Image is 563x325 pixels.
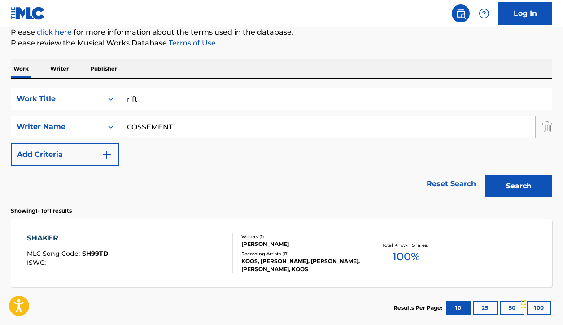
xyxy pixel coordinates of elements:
div: [PERSON_NAME] [241,240,362,248]
button: Search [485,175,552,197]
button: 50 [500,301,524,315]
div: KOOS, [PERSON_NAME], [PERSON_NAME], [PERSON_NAME], KOOS [241,257,362,273]
form: Search Form [11,88,552,202]
div: Writer Name [17,121,97,132]
div: Work Title [17,93,97,104]
img: help [479,8,489,19]
div: Drag [521,291,526,318]
img: search [455,8,466,19]
p: Work [11,59,31,78]
button: 25 [473,301,498,315]
p: Showing 1 - 1 of 1 results [11,207,72,215]
button: Add Criteria [11,143,119,166]
p: Please review the Musical Works Database [11,38,552,49]
iframe: Chat Widget [518,282,563,325]
div: Recording Artists ( 11 ) [241,250,362,257]
a: Public Search [452,4,470,22]
p: Results Per Page: [393,304,445,312]
p: Writer [48,59,71,78]
img: Delete Criterion [542,116,552,138]
span: 100 % [393,249,420,265]
img: MLC Logo [11,7,45,20]
p: Please for more information about the terms used in the database. [11,27,552,38]
a: Reset Search [422,174,480,194]
div: Writers ( 1 ) [241,233,362,240]
img: 9d2ae6d4665cec9f34b9.svg [101,149,112,160]
span: ISWC : [27,258,48,267]
p: Total Known Shares: [382,242,430,249]
a: click here [37,28,72,36]
span: MLC Song Code : [27,249,82,258]
span: SH99TD [82,249,109,258]
a: SHAKERMLC Song Code:SH99TDISWC:Writers (1)[PERSON_NAME]Recording Artists (11)KOOS, [PERSON_NAME],... [11,219,552,287]
a: Log In [498,2,552,25]
p: Publisher [87,59,120,78]
button: 10 [446,301,471,315]
div: SHAKER [27,233,109,244]
a: Terms of Use [167,39,216,47]
div: Help [475,4,493,22]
